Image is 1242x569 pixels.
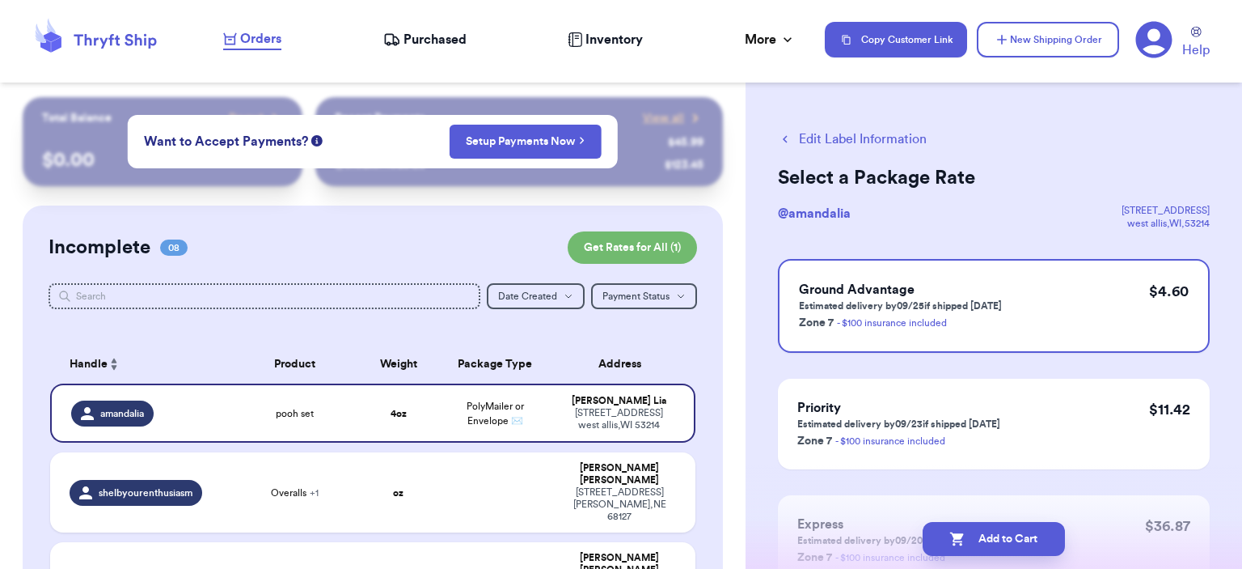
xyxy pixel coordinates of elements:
div: [STREET_ADDRESS] [1122,204,1210,217]
span: Payment Status [602,291,670,301]
span: Zone 7 [799,317,834,329]
p: $ 4.60 [1149,280,1189,303]
span: Inventory [585,30,643,49]
span: 08 [160,240,188,256]
h2: Incomplete [49,235,150,261]
span: amandalia [100,407,144,420]
a: Purchased [383,30,467,49]
button: Get Rates for All (1) [568,231,697,264]
strong: oz [393,488,403,498]
a: Help [1182,27,1210,60]
p: Recent Payments [335,110,425,126]
span: Date Created [498,291,557,301]
div: [STREET_ADDRESS] [PERSON_NAME] , NE 68127 [563,486,676,523]
span: + 1 [310,488,319,498]
button: Payment Status [591,283,697,309]
div: More [745,30,796,49]
button: Copy Customer Link [825,22,967,57]
a: Setup Payments Now [466,134,585,150]
button: Date Created [487,283,585,309]
span: Orders [240,29,281,49]
h2: Select a Package Rate [778,165,1210,191]
span: Ground Advantage [799,283,915,296]
button: Setup Payments Now [449,125,602,159]
div: $ 45.99 [668,134,703,151]
th: Weight [360,345,437,384]
span: Purchased [403,30,467,49]
a: View all [643,110,703,126]
span: Help [1182,40,1210,60]
th: Address [553,345,695,384]
div: [PERSON_NAME] Lia [563,395,674,407]
div: [STREET_ADDRESS] west allis , WI 53214 [563,407,674,431]
button: Sort ascending [108,355,120,374]
button: Edit Label Information [778,130,927,149]
th: Product [230,345,360,384]
span: PolyMailer or Envelope ✉️ [467,401,524,426]
span: View all [643,110,684,126]
a: Orders [223,29,281,50]
p: Estimated delivery by 09/23 if shipped [DATE] [797,418,1000,431]
span: Handle [70,356,108,373]
span: Want to Accept Payments? [144,132,308,151]
input: Search [49,283,480,309]
a: Inventory [568,30,643,49]
div: $ 123.45 [665,157,703,173]
p: $ 11.42 [1149,398,1190,421]
th: Package Type [437,345,554,384]
a: - $100 insurance included [835,436,945,446]
button: Add to Cart [923,522,1065,556]
a: Payout [229,110,283,126]
span: shelbyourenthusiasm [99,486,192,499]
a: - $100 insurance included [837,318,947,328]
span: pooh set [276,407,314,420]
span: Payout [229,110,264,126]
span: @ amandalia [778,207,851,220]
p: $ 0.00 [42,147,284,173]
p: Estimated delivery by 09/25 if shipped [DATE] [799,299,1002,312]
strong: 4 oz [391,409,407,418]
span: Zone 7 [797,435,832,447]
p: Total Balance [42,110,112,126]
span: Overalls [271,486,319,499]
span: Priority [797,401,841,414]
div: west allis , WI , 53214 [1122,217,1210,230]
div: [PERSON_NAME] [PERSON_NAME] [563,462,676,486]
button: New Shipping Order [977,22,1119,57]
